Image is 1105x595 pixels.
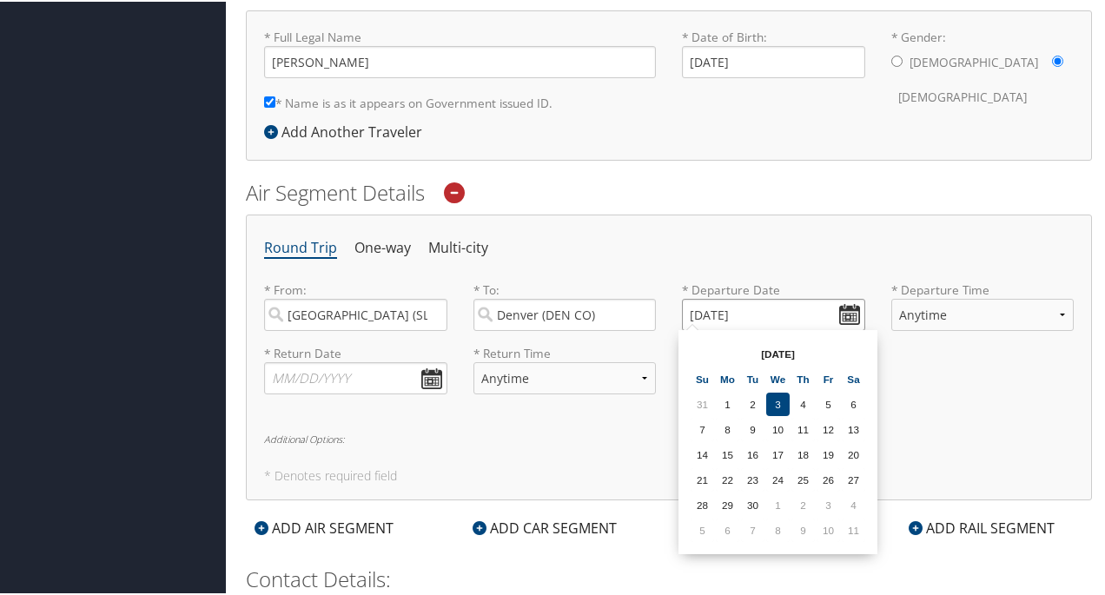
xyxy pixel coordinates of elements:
td: 25 [791,466,815,490]
li: Round Trip [264,231,337,262]
td: 9 [741,416,764,440]
td: 10 [817,517,840,540]
td: 6 [716,517,739,540]
td: 2 [791,492,815,515]
td: 11 [842,517,865,540]
td: 11 [791,416,815,440]
label: * Name is as it appears on Government issued ID. [264,85,552,117]
label: * Date of Birth: [682,27,865,76]
label: [DEMOGRAPHIC_DATA] [910,44,1038,77]
td: 17 [766,441,790,465]
td: 1 [716,391,739,414]
td: 3 [766,391,790,414]
label: * To: [473,280,657,329]
input: * Date of Birth: [682,44,865,76]
th: Th [791,366,815,389]
td: 31 [691,391,714,414]
label: * Return Time [473,343,657,360]
td: 5 [691,517,714,540]
input: MM/DD/YYYY [264,360,447,393]
input: City or Airport Code [264,297,447,329]
td: 18 [791,441,815,465]
li: One-way [354,231,411,262]
td: 16 [741,441,764,465]
li: Multi-city [428,231,488,262]
td: 3 [817,492,840,515]
th: Fr [817,366,840,389]
td: 6 [842,391,865,414]
th: Tu [741,366,764,389]
td: 15 [716,441,739,465]
td: 10 [766,416,790,440]
td: 9 [791,517,815,540]
input: * Name is as it appears on Government issued ID. [264,95,275,106]
input: * Gender:[DEMOGRAPHIC_DATA][DEMOGRAPHIC_DATA] [891,54,903,65]
td: 26 [817,466,840,490]
input: * Full Legal Name [264,44,656,76]
td: 1 [766,492,790,515]
div: ADD CAR SEGMENT [464,516,625,537]
td: 7 [691,416,714,440]
td: 4 [791,391,815,414]
td: 14 [691,441,714,465]
td: 5 [817,391,840,414]
input: * Gender:[DEMOGRAPHIC_DATA][DEMOGRAPHIC_DATA] [1052,54,1063,65]
th: We [766,366,790,389]
label: * Gender: [891,27,1075,113]
td: 23 [741,466,764,490]
th: [DATE] [716,340,840,364]
h2: Contact Details: [246,563,1092,592]
input: MM/DD/YYYY [682,297,865,329]
div: ADD AIR SEGMENT [246,516,402,537]
div: ADD RAIL SEGMENT [900,516,1063,537]
td: 2 [741,391,764,414]
div: Add Another Traveler [264,120,431,141]
td: 19 [817,441,840,465]
th: Mo [716,366,739,389]
label: * From: [264,280,447,329]
label: * Departure Time [891,280,1075,343]
td: 24 [766,466,790,490]
td: 13 [842,416,865,440]
td: 28 [691,492,714,515]
label: [DEMOGRAPHIC_DATA] [898,79,1027,112]
h6: Additional Options: [264,433,1074,442]
td: 22 [716,466,739,490]
td: 4 [842,492,865,515]
td: 30 [741,492,764,515]
th: Su [691,366,714,389]
th: Sa [842,366,865,389]
td: 27 [842,466,865,490]
label: * Full Legal Name [264,27,656,76]
td: 20 [842,441,865,465]
td: 7 [741,517,764,540]
td: 8 [716,416,739,440]
label: * Departure Date [682,280,865,297]
td: 12 [817,416,840,440]
input: City or Airport Code [473,297,657,329]
h2: Air Segment Details [246,176,1092,206]
td: 29 [716,492,739,515]
select: * Departure Time [891,297,1075,329]
td: 8 [766,517,790,540]
label: * Return Date [264,343,447,360]
td: 21 [691,466,714,490]
h5: * Denotes required field [264,468,1074,480]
